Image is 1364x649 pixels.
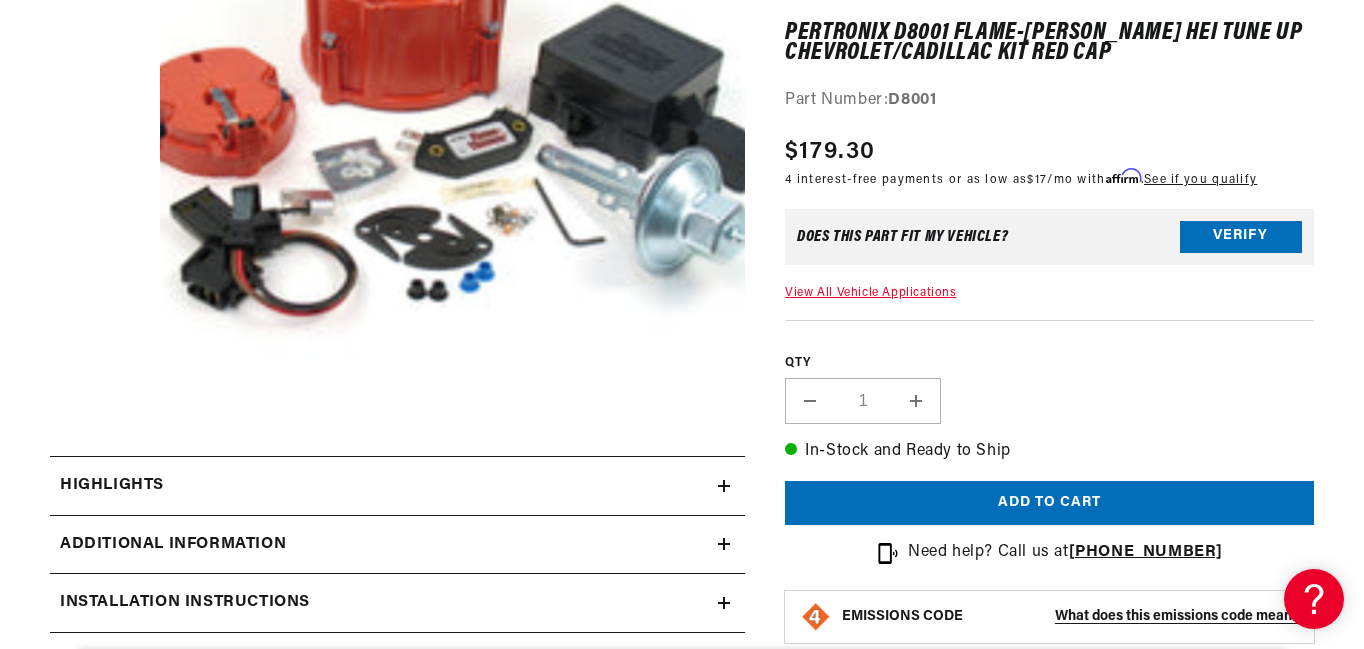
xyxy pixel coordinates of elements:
label: QTY [785,356,1314,373]
a: See if you qualify - Learn more about Affirm Financing (opens in modal) [1144,174,1257,186]
span: Affirm [1106,169,1141,184]
div: Does This part fit My vehicle? [797,229,1008,245]
button: EMISSIONS CODEWhat does this emissions code mean? [842,608,1299,626]
h2: Installation instructions [60,590,310,616]
strong: D8001 [888,93,936,109]
span: $17 [1027,174,1047,186]
summary: Installation instructions [50,574,745,632]
a: View All Vehicle Applications [785,287,956,299]
div: Part Number: [785,89,1314,115]
p: Need help? Call us at [908,540,1223,566]
button: Verify [1180,221,1302,253]
strong: EMISSIONS CODE [842,609,963,624]
p: In-Stock and Ready to Ship [785,439,1314,465]
a: [PHONE_NUMBER] [1069,544,1223,560]
strong: What does this emissions code mean? [1055,609,1299,624]
span: $179.30 [785,134,875,170]
summary: Highlights [50,457,745,515]
summary: Additional Information [50,516,745,574]
button: Add to cart [785,481,1314,526]
h1: PerTronix D8001 Flame-[PERSON_NAME] HEI Tune Up Chevrolet/Cadillac Kit Red Cap [785,23,1314,64]
img: Emissions code [800,601,832,633]
h2: Highlights [60,473,164,499]
h2: Additional Information [60,532,286,558]
p: 4 interest-free payments or as low as /mo with . [785,170,1257,189]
